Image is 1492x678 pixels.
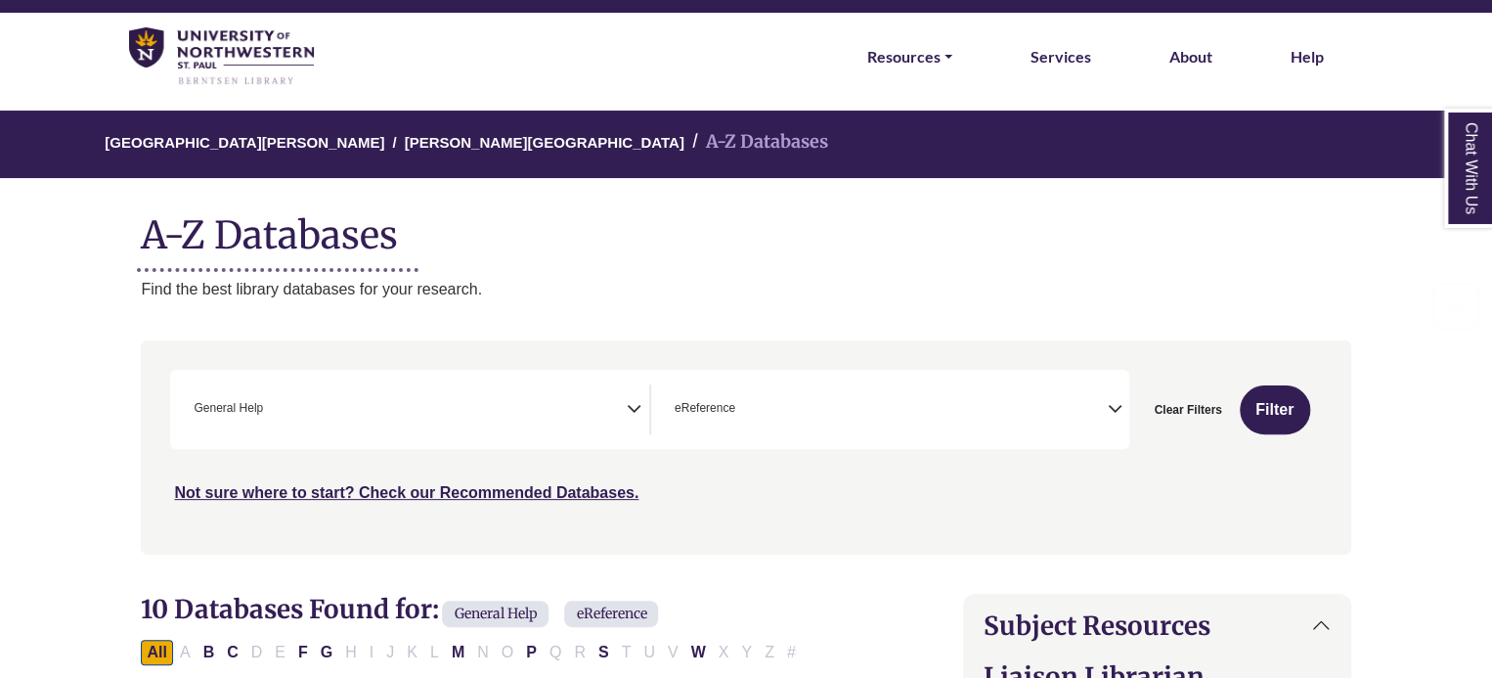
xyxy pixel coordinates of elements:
[520,640,543,665] button: Filter Results P
[1291,44,1324,69] a: Help
[141,640,172,665] button: All
[267,403,276,419] textarea: Search
[867,44,952,69] a: Resources
[186,399,263,418] li: General Help
[1141,385,1234,434] button: Clear Filters
[105,131,384,151] a: [GEOGRAPHIC_DATA][PERSON_NAME]
[592,640,615,665] button: Filter Results S
[141,643,803,659] div: Alpha-list to filter by first letter of database name
[141,340,1350,554] nav: Search filters
[446,640,470,665] button: Filter Results M
[141,593,438,625] span: 10 Databases Found for:
[1169,44,1212,69] a: About
[129,27,314,86] img: library_home
[292,640,314,665] button: Filter Results F
[675,399,735,418] span: eReference
[141,277,1350,302] p: Find the best library databases for your research.
[684,128,828,157] li: A-Z Databases
[1031,44,1091,69] a: Services
[442,601,549,627] span: General Help
[315,640,338,665] button: Filter Results G
[141,111,1350,178] nav: breadcrumb
[174,484,638,501] a: Not sure where to start? Check our Recommended Databases.
[405,131,684,151] a: [PERSON_NAME][GEOGRAPHIC_DATA]
[739,403,748,419] textarea: Search
[197,640,221,665] button: Filter Results B
[667,399,735,418] li: eReference
[564,601,658,627] span: eReference
[684,640,711,665] button: Filter Results W
[1240,385,1310,434] button: Submit for Search Results
[141,198,1350,257] h1: A-Z Databases
[221,640,244,665] button: Filter Results C
[194,399,263,418] span: General Help
[964,595,1349,656] button: Subject Resources
[1425,293,1487,319] a: Back to Top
